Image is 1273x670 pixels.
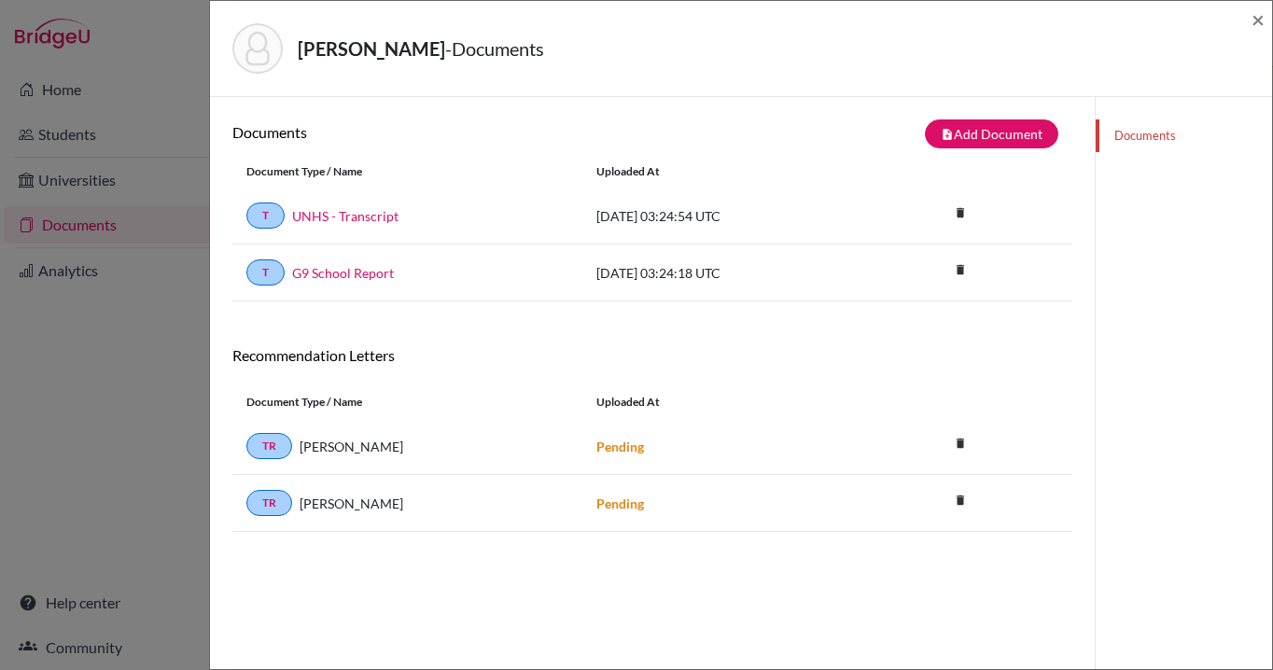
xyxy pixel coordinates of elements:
span: [PERSON_NAME] [300,494,403,513]
a: Documents [1096,119,1272,152]
strong: Pending [596,439,644,454]
i: note_add [941,128,954,141]
button: Close [1252,8,1265,31]
a: UNHS - Transcript [292,206,399,226]
h6: Recommendation Letters [232,346,1072,364]
span: - Documents [445,37,544,60]
span: × [1252,6,1265,33]
i: delete [946,486,974,514]
i: delete [946,429,974,457]
div: [DATE] 03:24:54 UTC [582,206,862,226]
div: [DATE] 03:24:18 UTC [582,263,862,283]
i: delete [946,199,974,227]
strong: Pending [596,496,644,511]
a: TR [246,490,292,516]
div: Document Type / Name [232,394,582,411]
a: G9 School Report [292,263,394,283]
h6: Documents [232,123,652,141]
a: TR [246,433,292,459]
a: T [246,259,285,286]
a: T [246,202,285,229]
a: delete [946,202,974,227]
span: [PERSON_NAME] [300,437,403,456]
strong: [PERSON_NAME] [298,37,445,60]
div: Uploaded at [582,163,862,180]
div: Document Type / Name [232,163,582,180]
a: delete [946,489,974,514]
button: note_addAdd Document [925,119,1058,148]
a: delete [946,258,974,284]
div: Uploaded at [582,394,862,411]
a: delete [946,432,974,457]
i: delete [946,256,974,284]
